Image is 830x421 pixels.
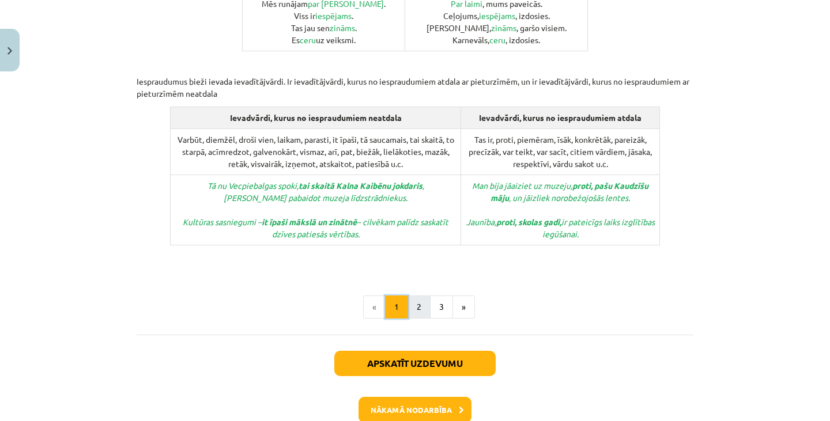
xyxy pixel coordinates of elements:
[315,10,352,21] span: iespējams
[496,217,561,227] strong: proti, skolas gadi,
[299,180,422,191] strong: tai skaitā Kalna Kaibēnu jokdaris
[385,295,408,318] button: 1
[171,129,461,175] td: Varbūt, diemžēl, droši vien, laikam, parasti, it īpaši, tā saucamais, tai skaitā, to starpā, acīm...
[466,180,655,239] em: Man bija jāaiziet uz muzeju, , un jāizliek norobežojošās lentes. Jaunība, ir pateicīgs laiks izgl...
[137,51,693,100] p: Iespraudumus bieži ievada ievadītājvārdi. Ir ievadītājvārdi, kurus no iespraudumiem atdala ar pie...
[479,10,515,21] span: iespējams
[7,47,12,55] img: icon-close-lesson-0947bae3869378f0d4975bcd49f059093ad1ed9edebbc8119c70593378902aed.svg
[183,180,448,239] span: Tā nu Vecpiebalgas spoki, , [PERSON_NAME] pabaidot muzeja līdzstrādniekus. Kultūras sasniegumi – ...
[334,351,496,376] button: Apskatīt uzdevumu
[408,295,431,318] button: 2
[461,129,660,175] td: Tas ir, proti, piemēram, īsāk, konkrētāk, pareizāk, precīzāk, var teikt, var sacīt, citiem vārdie...
[452,295,475,318] button: »
[330,22,355,33] span: zināms
[230,112,402,123] strong: Ievadvārdi, kurus no iespraudumiem neatdala
[430,295,453,318] button: 3
[137,295,693,318] nav: Page navigation example
[300,35,316,45] span: ceru
[491,22,516,33] span: zināms
[262,217,357,227] strong: it īpaši mākslā un zinātnē
[479,112,642,123] strong: Ievadvārdi, kurus no iespraudumiem atdala
[489,35,505,45] span: ceru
